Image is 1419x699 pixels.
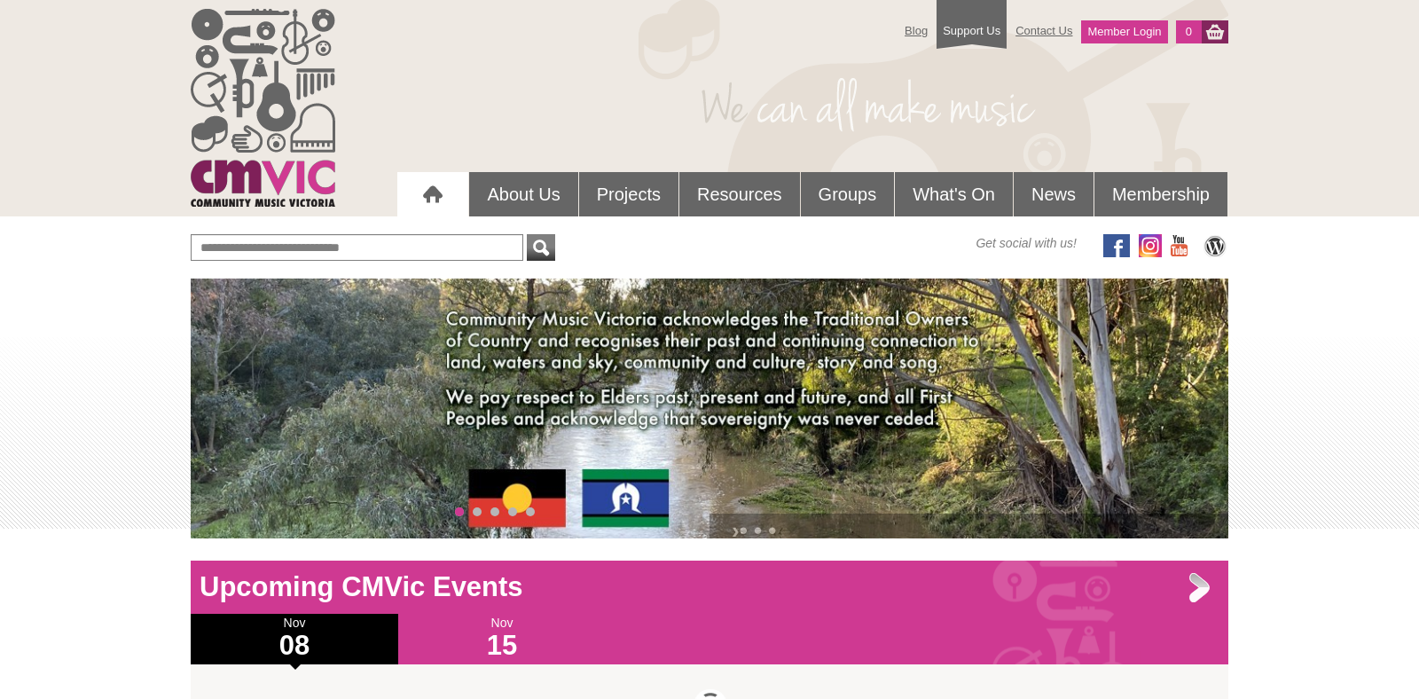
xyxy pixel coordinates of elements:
a: News [1014,172,1094,216]
a: Groups [801,172,895,216]
img: CMVic Blog [1202,234,1228,257]
h1: 08 [191,632,398,660]
h1: 15 [398,632,606,660]
a: Projects [579,172,678,216]
a: About Us [469,172,577,216]
a: Contact Us [1007,15,1081,46]
a: • • • [740,517,777,544]
div: Nov [398,614,606,664]
a: Resources [679,172,800,216]
span: Get social with us! [976,234,1077,252]
a: Member Login [1081,20,1167,43]
a: What's On [895,172,1013,216]
a: 0 [1176,20,1202,43]
img: cmvic_logo.png [191,9,335,207]
a: Membership [1094,172,1227,216]
h1: Upcoming CMVic Events [191,569,1228,605]
img: icon-instagram.png [1139,234,1162,257]
div: Nov [191,614,398,664]
h2: › [727,522,1211,548]
a: Blog [896,15,937,46]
